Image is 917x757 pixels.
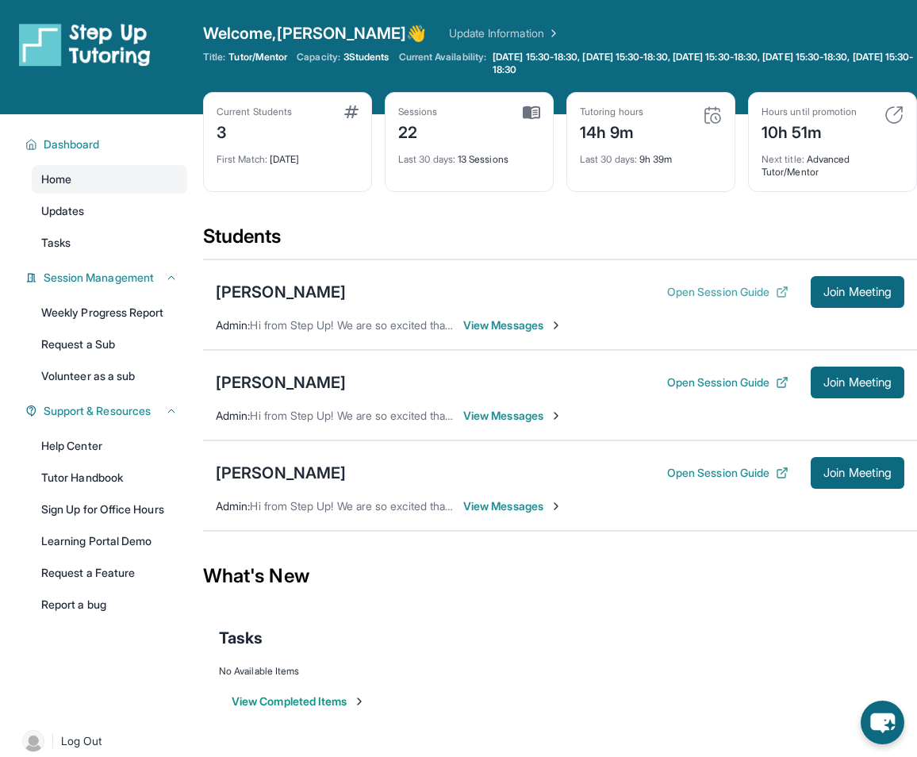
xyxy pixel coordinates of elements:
[217,118,292,144] div: 3
[32,165,187,194] a: Home
[41,171,71,187] span: Home
[216,371,346,394] div: [PERSON_NAME]
[343,51,389,63] span: 3 Students
[32,495,187,524] a: Sign Up for Office Hours
[203,51,225,63] span: Title:
[32,362,187,390] a: Volunteer as a sub
[489,51,917,76] a: [DATE] 15:30-18:30, [DATE] 15:30-18:30, [DATE] 15:30-18:30, [DATE] 15:30-18:30, [DATE] 15:30-18:30
[463,498,562,514] span: View Messages
[463,408,562,424] span: View Messages
[216,462,346,484] div: [PERSON_NAME]
[32,197,187,225] a: Updates
[823,468,892,478] span: Join Meeting
[811,367,904,398] button: Join Meeting
[41,203,85,219] span: Updates
[398,118,438,144] div: 22
[217,106,292,118] div: Current Students
[219,627,263,649] span: Tasks
[217,144,359,166] div: [DATE]
[44,270,154,286] span: Session Management
[550,319,562,332] img: Chevron-Right
[216,281,346,303] div: [PERSON_NAME]
[37,403,178,419] button: Support & Resources
[580,118,643,144] div: 14h 9m
[580,106,643,118] div: Tutoring hours
[37,136,178,152] button: Dashboard
[823,378,892,387] span: Join Meeting
[216,318,250,332] span: Admin :
[32,432,187,460] a: Help Center
[22,730,44,752] img: user-img
[228,51,287,63] span: Tutor/Mentor
[550,500,562,513] img: Chevron-Right
[884,106,904,125] img: card
[703,106,722,125] img: card
[762,144,904,179] div: Advanced Tutor/Mentor
[580,144,722,166] div: 9h 39m
[667,284,788,300] button: Open Session Guide
[550,409,562,422] img: Chevron-Right
[297,51,340,63] span: Capacity:
[217,153,267,165] span: First Match :
[232,694,366,709] button: View Completed Items
[32,559,187,587] a: Request a Feature
[51,732,55,751] span: |
[344,106,359,118] img: card
[61,733,102,749] span: Log Out
[216,499,250,513] span: Admin :
[544,25,560,41] img: Chevron Right
[762,106,857,118] div: Hours until promotion
[44,136,100,152] span: Dashboard
[811,276,904,308] button: Join Meeting
[580,153,637,165] span: Last 30 days :
[811,457,904,489] button: Join Meeting
[32,463,187,492] a: Tutor Handbook
[398,153,455,165] span: Last 30 days :
[41,235,71,251] span: Tasks
[32,229,187,257] a: Tasks
[523,106,540,120] img: card
[37,270,178,286] button: Session Management
[398,144,540,166] div: 13 Sessions
[203,224,917,259] div: Students
[861,701,904,744] button: chat-button
[19,22,151,67] img: logo
[203,541,917,611] div: What's New
[762,118,857,144] div: 10h 51m
[32,527,187,555] a: Learning Portal Demo
[667,375,788,390] button: Open Session Guide
[44,403,151,419] span: Support & Resources
[32,590,187,619] a: Report a bug
[32,298,187,327] a: Weekly Progress Report
[219,665,901,678] div: No Available Items
[32,330,187,359] a: Request a Sub
[667,465,788,481] button: Open Session Guide
[399,51,486,76] span: Current Availability:
[216,409,250,422] span: Admin :
[823,287,892,297] span: Join Meeting
[762,153,804,165] span: Next title :
[398,106,438,118] div: Sessions
[493,51,914,76] span: [DATE] 15:30-18:30, [DATE] 15:30-18:30, [DATE] 15:30-18:30, [DATE] 15:30-18:30, [DATE] 15:30-18:30
[463,317,562,333] span: View Messages
[449,25,560,41] a: Update Information
[203,22,427,44] span: Welcome, [PERSON_NAME] 👋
